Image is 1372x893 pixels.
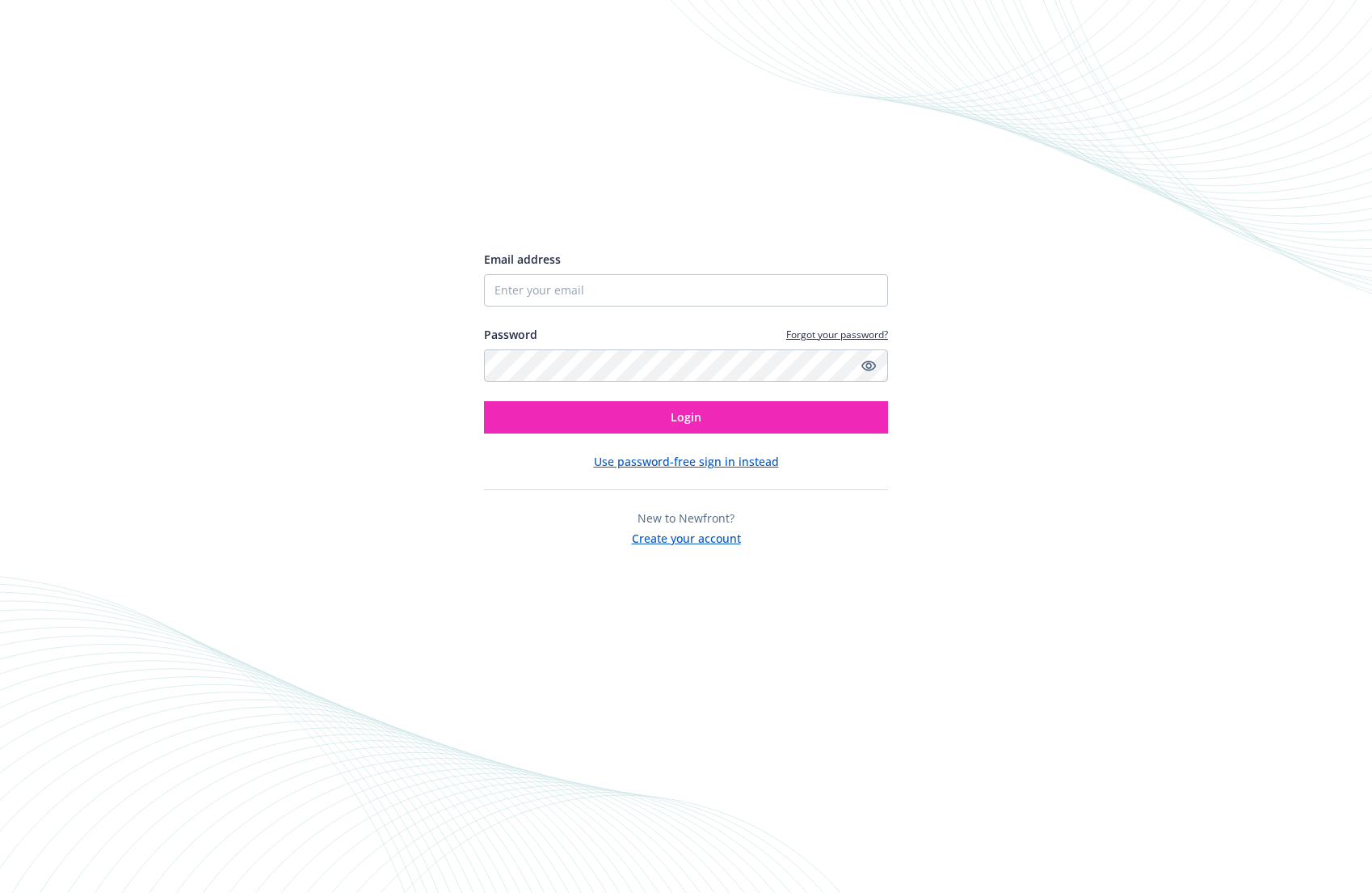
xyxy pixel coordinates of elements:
[594,453,779,470] button: Use password-free sign in instead
[484,401,888,434] button: Login
[671,409,701,425] span: Login
[484,326,537,343] label: Password
[632,527,741,547] button: Create your account
[484,252,561,267] span: Email address
[484,349,888,382] input: Enter your password
[484,274,888,307] input: Enter your email
[638,510,734,526] span: New to Newfront?
[859,356,878,375] a: Show password
[484,193,637,221] img: Newfront logo
[786,328,888,341] a: Forgot your password?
